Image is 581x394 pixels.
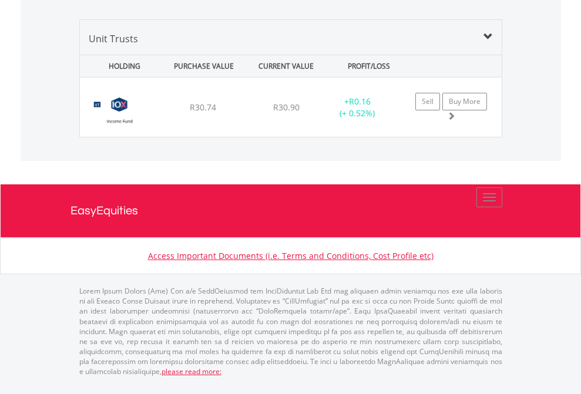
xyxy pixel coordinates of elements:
[79,286,502,376] p: Lorem Ipsum Dolors (Ame) Con a/e SeddOeiusmod tem InciDiduntut Lab Etd mag aliquaen admin veniamq...
[162,366,221,376] a: please read more:
[81,55,161,77] div: HOLDING
[442,93,487,110] a: Buy More
[164,55,244,77] div: PURCHASE VALUE
[86,92,153,134] img: UT.ZA.10XDA.png
[89,32,138,45] span: Unit Trusts
[415,93,440,110] a: Sell
[321,96,394,119] div: + (+ 0.52%)
[246,55,326,77] div: CURRENT VALUE
[148,250,434,261] a: Access Important Documents (i.e. Terms and Conditions, Cost Profile etc)
[273,102,300,113] span: R30.90
[329,55,409,77] div: PROFIT/LOSS
[349,96,371,107] span: R0.16
[190,102,216,113] span: R30.74
[70,184,511,237] a: EasyEquities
